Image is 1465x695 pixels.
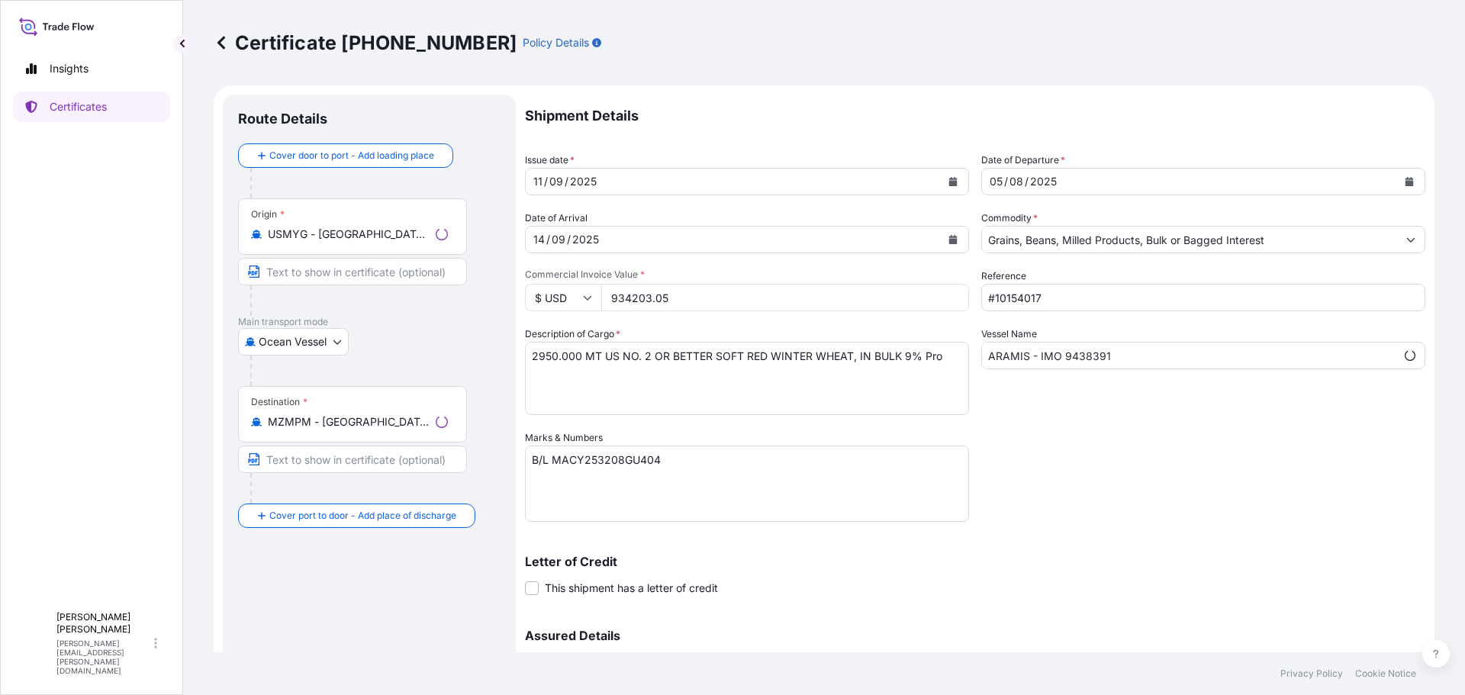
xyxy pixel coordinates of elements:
span: Date of Departure [981,153,1065,168]
div: month, [550,230,567,249]
div: day, [532,230,546,249]
div: Loading [436,228,448,240]
a: Privacy Policy [1280,668,1343,680]
span: Cover port to door - Add place of discharge [269,508,456,523]
input: Destination [268,414,430,430]
div: / [1004,172,1008,191]
label: Reference [981,269,1026,284]
div: year, [1029,172,1058,191]
input: Enter amount [601,284,969,311]
div: year, [571,230,600,249]
p: Assured Details [525,629,1425,642]
span: This shipment has a letter of credit [545,581,718,596]
p: Main transport mode [238,316,501,328]
label: Commodity [981,211,1038,226]
input: Text to appear on certificate [238,258,467,285]
div: / [565,172,568,191]
p: [PERSON_NAME] [PERSON_NAME] [56,611,151,635]
button: Cover door to port - Add loading place [238,143,453,168]
input: Origin [268,227,430,242]
input: Text to appear on certificate [238,446,467,473]
label: Description of Cargo [525,327,620,342]
p: [PERSON_NAME][EMAIL_ADDRESS][PERSON_NAME][DOMAIN_NAME] [56,639,151,675]
p: Letter of Credit [525,555,1425,568]
p: Certificate [PHONE_NUMBER] [214,31,517,55]
div: / [1025,172,1029,191]
p: Shipment Details [525,95,1425,137]
p: Route Details [238,110,327,128]
input: Type to search vessel name or IMO [982,342,1396,369]
div: month, [548,172,565,191]
button: Select transport [238,328,349,356]
textarea: 2950.000 MT US NO. 2 OR BETTER SOFT RED WINTER WHEAT, IN BULK 9% Pro [525,342,969,415]
button: Show suggestions [1397,226,1425,253]
p: Certificates [50,99,107,114]
span: Cover door to port - Add loading place [269,148,434,163]
div: month, [1008,172,1025,191]
div: / [546,230,550,249]
div: day, [532,172,544,191]
div: Loading [436,416,448,428]
a: Insights [13,53,170,84]
button: Cover port to door - Add place of discharge [238,504,475,528]
button: Calendar [941,227,965,252]
p: Insights [50,61,89,76]
a: Certificates [13,92,170,122]
span: D [31,635,40,651]
p: Policy Details [523,35,589,50]
button: Show suggestions [1396,341,1425,370]
button: Calendar [941,169,965,194]
button: Calendar [1397,169,1422,194]
span: Ocean Vessel [259,334,327,349]
span: Commercial Invoice Value [525,269,969,281]
div: / [567,230,571,249]
div: day, [988,172,1004,191]
label: Marks & Numbers [525,430,603,446]
div: Origin [251,208,285,220]
div: / [544,172,548,191]
div: year, [568,172,598,191]
label: Vessel Name [981,327,1037,342]
input: Type to search commodity [982,226,1397,253]
textarea: B/L MACY253208GU404 [525,446,969,522]
span: Issue date [525,153,575,168]
span: Date of Arrival [525,211,588,226]
div: Destination [251,396,307,408]
input: Enter booking reference [981,284,1425,311]
a: Cookie Notice [1355,668,1416,680]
